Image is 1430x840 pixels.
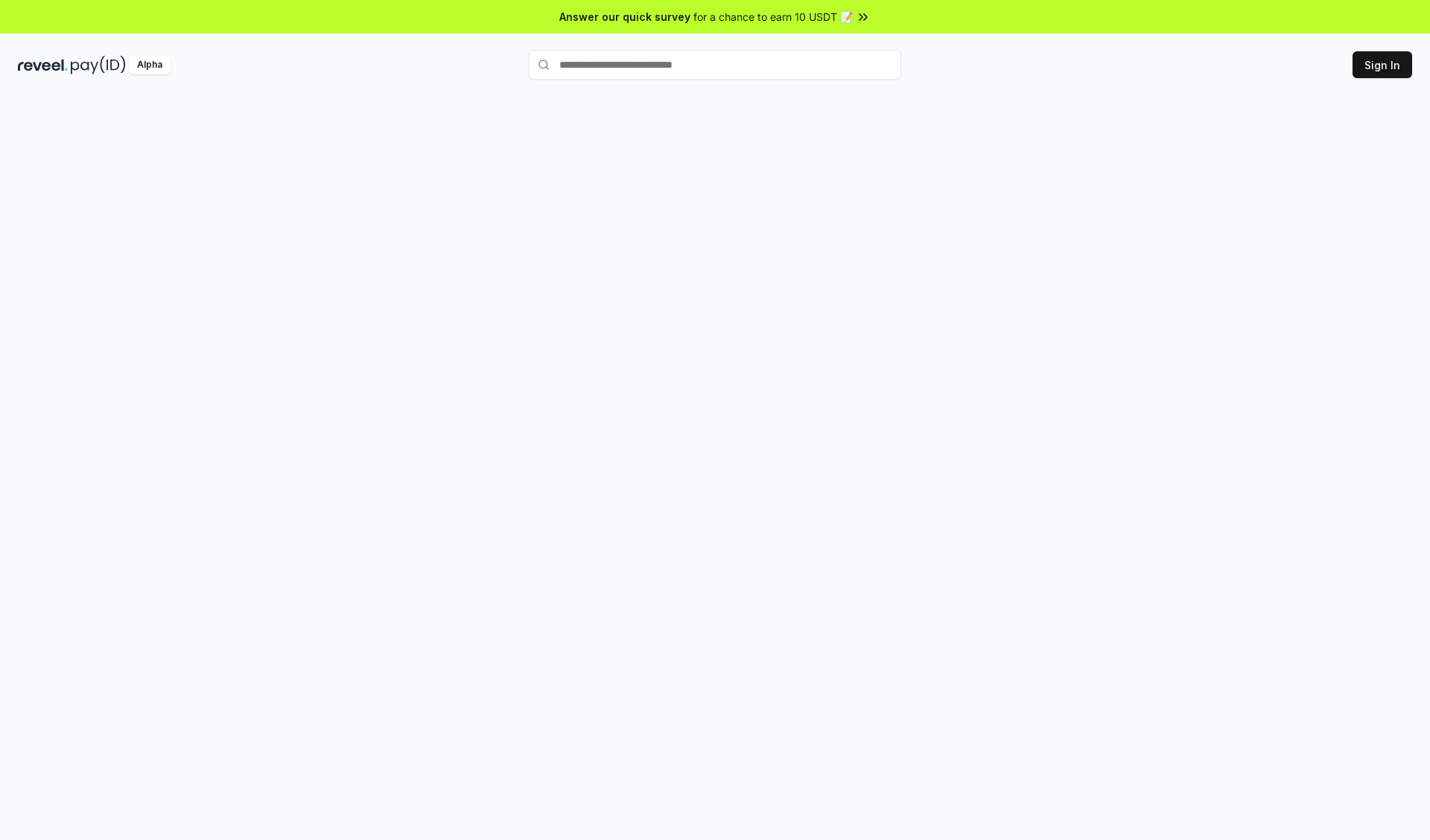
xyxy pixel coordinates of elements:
img: reveel_dark [18,56,68,74]
span: for a chance to earn 10 USDT 📝 [693,9,853,25]
img: pay_id [71,56,126,74]
span: Answer our quick survey [559,9,690,25]
button: Sign In [1353,51,1412,78]
div: Alpha [129,56,171,74]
